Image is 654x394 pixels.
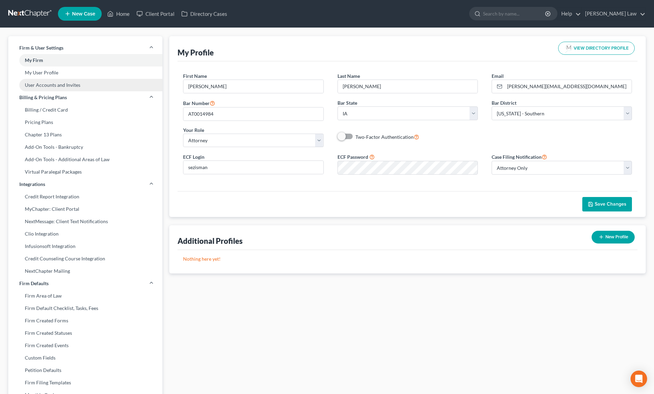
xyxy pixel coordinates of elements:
span: First Name [183,73,207,79]
a: Infusionsoft Integration [8,240,162,252]
a: Directory Cases [178,8,231,20]
div: Open Intercom Messenger [631,371,647,387]
a: NextChapter Mailing [8,265,162,277]
label: ECF Login [183,153,204,160]
a: Firm Area of Law [8,290,162,302]
label: Bar State [338,99,357,106]
a: My User Profile [8,66,162,79]
a: Client Portal [133,8,178,20]
a: Chapter 13 Plans [8,128,162,141]
a: Home [104,8,133,20]
div: Additional Profiles [178,236,243,246]
a: Pricing Plans [8,116,162,128]
span: Save Changes [595,201,626,207]
a: My Firm [8,54,162,66]
a: Credit Counseling Course Integration [8,252,162,265]
a: Firm Created Statuses [8,327,162,339]
a: [PERSON_NAME] Law [582,8,645,20]
label: Case Filing Notification [492,153,547,161]
a: Firm Created Events [8,339,162,352]
span: New Case [72,11,95,17]
a: Firm Filing Templates [8,376,162,389]
button: New Profile [592,231,635,243]
a: User Accounts and Invites [8,79,162,91]
a: MyChapter: Client Portal [8,203,162,215]
a: Add-On Tools - Additional Areas of Law [8,153,162,166]
button: VIEW DIRECTORY PROFILE [558,42,635,55]
input: # [183,107,323,121]
span: Email [492,73,504,79]
div: My Profile [178,48,214,58]
a: Virtual Paralegal Packages [8,166,162,178]
p: Nothing here yet! [183,256,632,262]
input: Enter ecf login... [183,161,323,174]
a: Custom Fields [8,352,162,364]
a: Firm Created Forms [8,314,162,327]
span: Firm & User Settings [19,44,63,51]
a: Clio Integration [8,228,162,240]
a: Credit Report Integration [8,190,162,203]
label: Bar Number [183,99,215,107]
img: modern-attorney-logo-488310dd42d0e56951fffe13e3ed90e038bc441dd813d23dff0c9337a977f38e.png [564,43,574,53]
a: Integrations [8,178,162,190]
span: Last Name [338,73,360,79]
span: Firm Defaults [19,280,49,287]
a: Firm Default Checklist, Tasks, Fees [8,302,162,314]
a: Billing & Pricing Plans [8,91,162,104]
input: Enter email... [505,80,632,93]
label: ECF Password [338,153,368,160]
a: Firm Defaults [8,277,162,290]
a: Firm & User Settings [8,42,162,54]
input: Search by name... [483,7,546,20]
a: Add-On Tools - Bankruptcy [8,141,162,153]
button: Save Changes [582,197,632,211]
span: VIEW DIRECTORY PROFILE [574,46,629,51]
a: Billing / Credit Card [8,104,162,116]
span: Two-Factor Authentication [355,134,414,140]
a: Petition Defaults [8,364,162,376]
span: Integrations [19,181,45,188]
label: Bar District [492,99,516,106]
a: Help [558,8,581,20]
input: Enter first name... [183,80,323,93]
span: Billing & Pricing Plans [19,94,67,101]
span: Your Role [183,127,204,133]
input: Enter last name... [338,80,477,93]
a: NextMessage: Client Text Notifications [8,215,162,228]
